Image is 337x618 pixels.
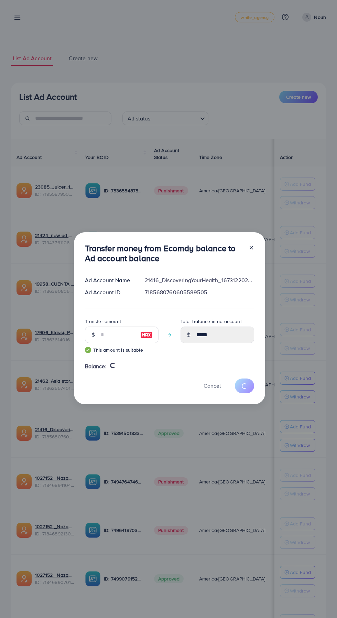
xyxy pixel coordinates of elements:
img: guide [85,347,91,353]
span: Balance: [85,362,107,370]
h3: Transfer money from Ecomdy balance to Ad account balance [85,243,243,263]
div: Ad Account Name [79,276,140,284]
button: Cancel [195,379,229,393]
div: 21416_DiscoveringYourHealth_1673122022707 [139,276,259,284]
div: 7185680760605589505 [139,288,259,296]
span: Cancel [204,382,221,390]
small: This amount is suitable [85,347,159,353]
label: Transfer amount [85,318,121,325]
div: Ad Account ID [79,288,140,296]
label: Total balance in ad account [181,318,242,325]
img: image [140,331,153,339]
